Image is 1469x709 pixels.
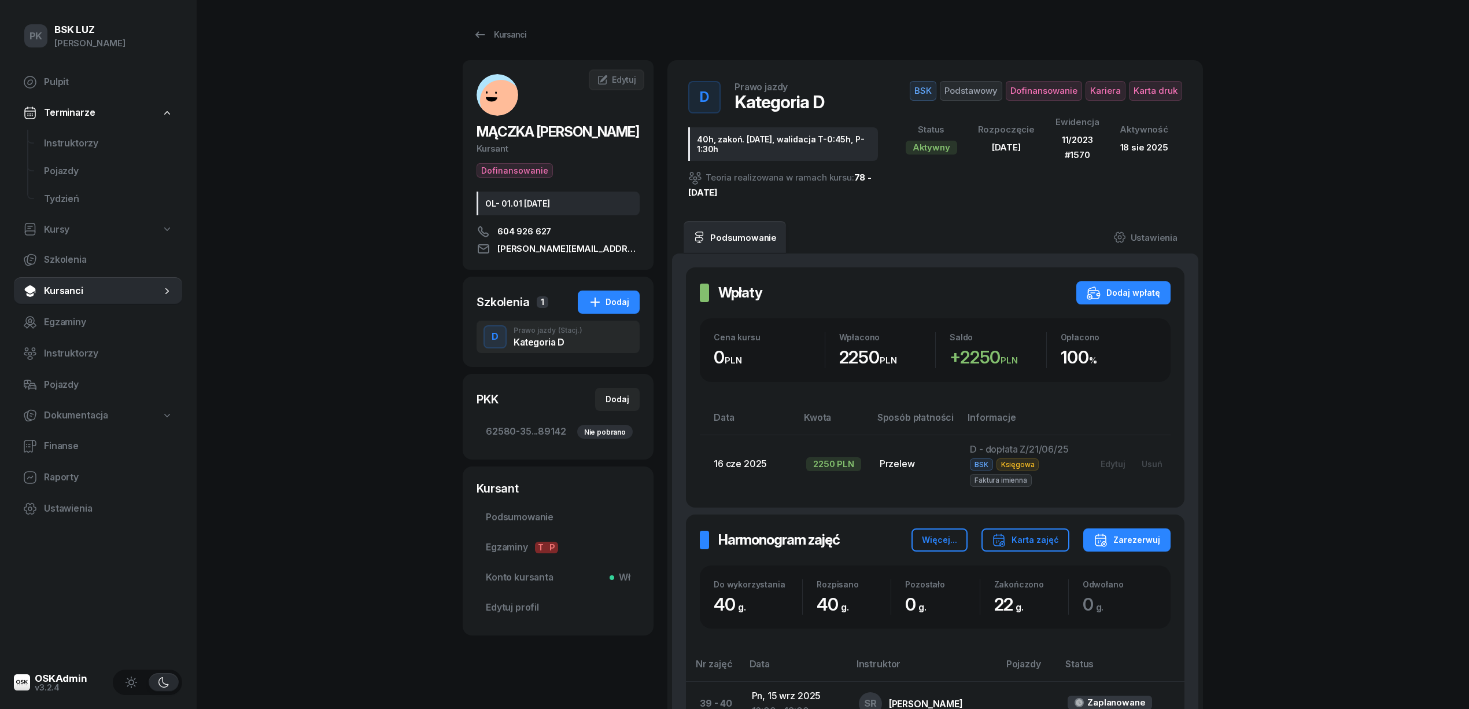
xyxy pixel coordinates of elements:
[558,327,582,334] span: (Stacj.)
[725,355,742,366] small: PLN
[970,458,993,471] span: BSK
[44,408,108,423] span: Dokumentacja
[688,81,721,113] button: D
[905,579,979,589] div: Pozostało
[577,425,633,439] div: Nie pobrano
[978,122,1035,137] div: Rozpoczęcie
[905,594,979,615] div: 0
[1055,133,1099,162] div: 11/2023 #1570
[1142,459,1162,469] div: Usuń
[910,81,936,101] span: BSK
[477,294,530,310] div: Szkolenia
[841,601,849,613] small: g.
[1061,332,1157,342] div: Opłacono
[1092,454,1134,473] button: Edytuj
[477,163,553,178] button: Dofinansowanie
[1087,286,1160,300] div: Dodaj wpłatę
[44,192,173,207] span: Tydzień
[514,327,582,334] div: Prawo jazdy
[1058,656,1184,681] th: Status
[477,480,640,497] div: Kursant
[44,75,173,90] span: Pulpit
[688,127,878,161] div: 40h, zakoń. [DATE], walidacja T-0:45h, P-1:30h
[994,594,1029,615] span: 22
[1083,528,1171,552] button: Zarezerwuj
[35,157,182,185] a: Pojazdy
[743,656,850,681] th: Data
[606,392,629,406] div: Dodaj
[970,474,1032,486] span: Faktura imienna
[981,528,1069,552] button: Karta zajęć
[686,656,743,681] th: Nr zajęć
[950,347,960,368] span: +
[839,347,936,368] div: 2250
[477,242,640,256] a: [PERSON_NAME][EMAIL_ADDRESS][DOMAIN_NAME]
[992,142,1021,153] span: [DATE]
[486,570,630,585] span: Konto kursanta
[994,579,1068,589] div: Zakończono
[44,284,161,299] span: Kursanci
[1083,594,1110,615] span: 0
[44,439,173,454] span: Finanse
[497,225,551,238] span: 604 926 627
[14,340,182,368] a: Instruktorzy
[950,332,1046,342] div: Saldo
[999,656,1058,681] th: Pojazdy
[906,122,957,137] div: Status
[35,684,87,692] div: v3.2.4
[486,540,630,555] span: Egzaminy
[714,458,767,469] span: 16 cze 2025
[54,25,126,35] div: BSK LUZ
[486,510,630,525] span: Podsumowanie
[1016,601,1024,613] small: g.
[684,221,786,254] a: Podsumowanie
[14,464,182,491] a: Raporty
[35,185,182,213] a: Tydzień
[734,82,788,91] div: Prawo jazdy
[612,75,636,85] span: Edytuj
[817,579,891,589] div: Rozpisano
[950,347,1046,368] div: 2250
[718,531,840,549] h2: Harmonogram zajęć
[44,105,95,120] span: Terminarze
[35,674,87,684] div: OSKAdmin
[1094,533,1160,547] div: Zarezerwuj
[44,346,173,361] span: Instruktorzy
[486,600,630,615] span: Edytuj profil
[514,337,582,347] div: Kategoria D
[578,291,640,314] button: Dodaj
[477,391,499,407] div: PKK
[1061,347,1157,368] div: 100
[14,308,182,336] a: Egzaminy
[14,402,182,429] a: Dokumentacja
[44,222,69,237] span: Kursy
[1101,459,1125,469] div: Edytuj
[44,315,173,330] span: Egzaminy
[970,443,1068,455] span: D - dopłata Z/21/06/25
[486,424,630,439] span: 62580-35...89142
[992,533,1059,547] div: Karta zajęć
[880,355,897,366] small: PLN
[35,130,182,157] a: Instruktorzy
[738,601,746,613] small: g.
[477,123,639,140] span: MĄCZKA [PERSON_NAME]
[718,284,762,302] h2: Wpłaty
[1120,122,1168,137] div: Aktywność
[714,579,802,589] div: Do wykorzystania
[547,542,558,553] span: P
[14,277,182,305] a: Kursanci
[889,699,963,708] div: [PERSON_NAME]
[14,216,182,243] a: Kursy
[906,141,957,155] div: Aktywny
[918,601,927,613] small: g.
[688,170,878,200] div: Teoria realizowana w ramach kursu:
[483,325,507,348] button: D
[595,388,640,411] button: Dodaj
[1006,81,1082,101] span: Dofinansowanie
[487,327,503,347] div: D
[477,192,640,215] div: OL- 01.01 [DATE]
[477,504,640,531] a: Podsumowanie
[961,410,1083,435] th: Informacje
[700,410,797,435] th: Data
